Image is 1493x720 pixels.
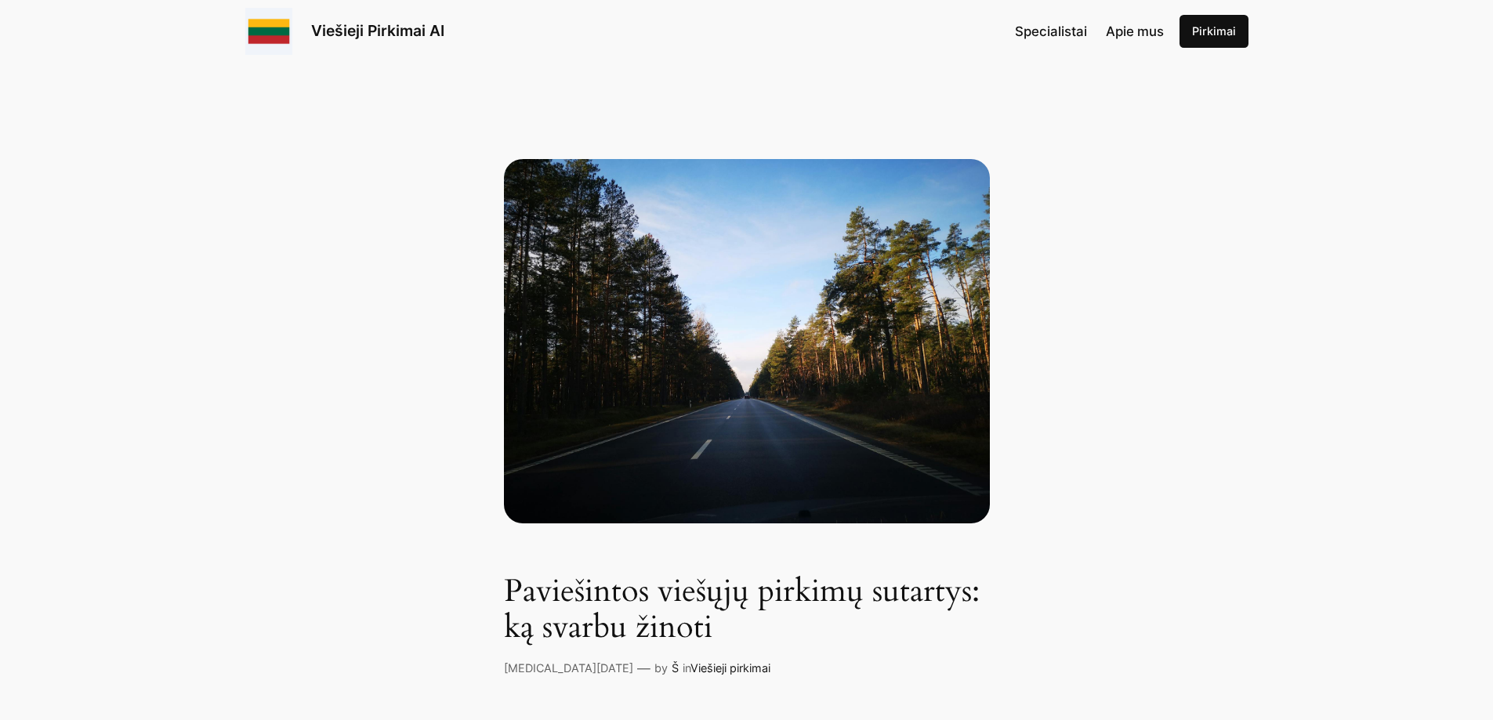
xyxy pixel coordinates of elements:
[504,573,990,646] h1: Paviešintos viešųjų pirkimų sutartys: ką svarbu žinoti
[504,661,633,675] a: [MEDICAL_DATA][DATE]
[654,660,668,677] p: by
[1015,24,1087,39] span: Specialistai
[1106,21,1164,42] a: Apie mus
[672,661,679,675] a: Š
[690,661,770,675] a: Viešieji pirkimai
[245,8,292,55] img: Viešieji pirkimai logo
[683,661,690,675] span: in
[1180,15,1248,48] a: Pirkimai
[504,159,990,523] : asphalt road in between trees
[1106,24,1164,39] span: Apie mus
[1015,21,1164,42] nav: Navigation
[311,21,444,40] a: Viešieji Pirkimai AI
[637,658,650,678] p: —
[1015,21,1087,42] a: Specialistai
